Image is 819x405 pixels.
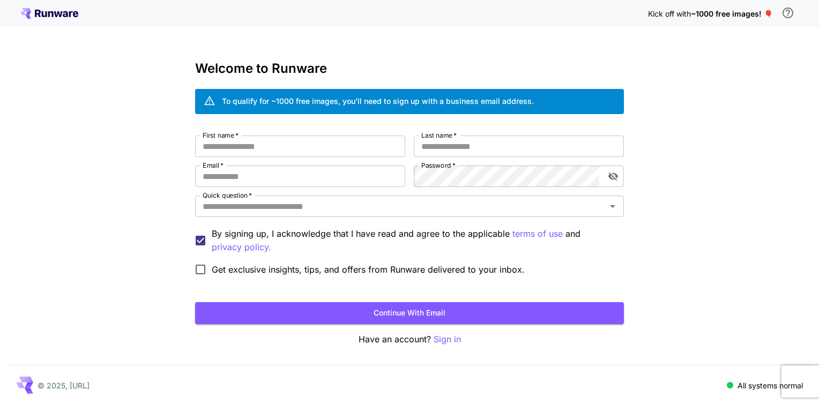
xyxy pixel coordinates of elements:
[212,263,525,276] span: Get exclusive insights, tips, and offers from Runware delivered to your inbox.
[512,227,563,241] p: terms of use
[222,95,534,107] div: To qualify for ~1000 free images, you’ll need to sign up with a business email address.
[212,241,271,254] p: privacy policy.
[212,227,615,254] p: By signing up, I acknowledge that I have read and agree to the applicable and
[421,131,457,140] label: Last name
[434,333,461,346] button: Sign in
[512,227,563,241] button: By signing up, I acknowledge that I have read and agree to the applicable and privacy policy.
[203,191,252,200] label: Quick question
[203,131,239,140] label: First name
[195,61,624,76] h3: Welcome to Runware
[195,302,624,324] button: Continue with email
[777,2,799,24] button: In order to qualify for free credit, you need to sign up with a business email address and click ...
[738,380,803,391] p: All systems normal
[604,167,623,186] button: toggle password visibility
[203,161,224,170] label: Email
[212,241,271,254] button: By signing up, I acknowledge that I have read and agree to the applicable terms of use and
[195,333,624,346] p: Have an account?
[648,9,691,18] span: Kick off with
[38,380,90,391] p: © 2025, [URL]
[691,9,773,18] span: ~1000 free images! 🎈
[605,199,620,214] button: Open
[421,161,456,170] label: Password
